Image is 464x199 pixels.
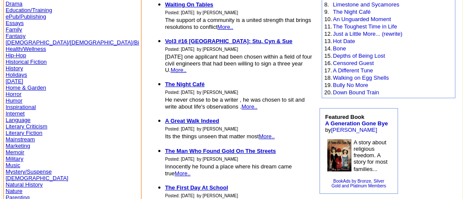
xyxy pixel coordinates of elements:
[165,118,219,124] a: A Great Walk Indeed
[6,97,22,104] a: Humor
[6,143,30,149] a: Marketing
[354,139,388,172] font: A story about religious freedom. A story for most families...
[6,59,47,65] a: Historical Fiction
[332,179,386,188] a: BookAds by Bronze, SilverGold and Platinum Members
[324,9,329,15] font: 9.
[333,23,397,30] a: The Toughest Time in Life
[165,53,312,73] font: [DATE] one applicant had been chosen within a field of four civil engineers that had been willing...
[165,17,311,30] font: The support of a community is a united strength that brings resolutions to conflict
[327,139,351,171] img: 79576.jpg
[6,13,46,20] a: ePub/Publishing
[6,136,35,143] a: Mainstream
[333,38,355,44] a: Hot Date
[165,193,238,198] font: Posted: [DATE] by [PERSON_NAME]
[6,33,25,39] a: Fantasy
[6,26,22,33] a: Family
[165,163,292,177] font: Innocently he found a place where his dream came true
[324,31,332,37] font: 12.
[333,9,370,15] a: The Night Café
[217,24,233,30] a: More..
[324,38,332,44] font: 13.
[165,96,305,110] font: He never chose to be a writer , he was chosen to sit and write about life's observations .
[6,130,42,136] a: Literary Fiction
[6,188,22,194] a: Nature
[333,31,402,37] a: Just a Little More... (rewrite)
[325,114,388,133] font: by
[324,1,329,8] font: 8.
[6,65,23,72] a: History
[333,1,399,8] a: Limestone and Sycamores
[6,162,20,168] a: Music
[6,78,23,84] a: [DATE]
[165,38,292,44] a: Vol3 #16 [GEOGRAPHIC_DATA]: Stu, Cyn & Sue
[165,10,238,15] font: Posted: [DATE] by [PERSON_NAME]
[6,84,46,91] a: Home & Garden
[6,104,36,110] a: Inspirational
[6,39,139,46] a: [DEMOGRAPHIC_DATA]/[DEMOGRAPHIC_DATA]/Bi
[6,72,27,78] a: Holidays
[6,155,23,162] a: Military
[171,67,187,73] a: More..
[165,184,228,191] a: The First Day At School
[333,67,373,74] a: A Different Tune
[324,23,332,30] font: 11.
[333,89,379,96] a: Down Bound Train
[6,20,24,26] a: Essays
[333,75,389,81] a: Walking on Egg Shells
[324,67,332,74] font: 17.
[6,117,31,123] a: Language
[6,0,22,7] a: Drama
[6,149,24,155] a: Memoir
[324,82,332,88] font: 19.
[165,47,238,52] font: Posted: [DATE] by [PERSON_NAME]
[6,123,47,130] a: Literary Criticism
[325,114,388,127] b: Featured Book
[165,81,205,87] a: The Night Café
[324,53,332,59] font: 15.
[175,170,191,177] a: More..
[324,16,332,22] font: 10.
[6,91,22,97] a: Horror
[324,45,332,52] font: 14.
[165,133,275,140] font: Its the things unseen that matter most
[324,75,332,81] font: 18.
[6,7,52,13] a: Education/Training
[324,60,332,66] font: 16.
[6,46,46,52] a: Health/Wellness
[333,16,391,22] a: An Unguarded Moment
[6,52,26,59] a: Hip-Hop
[6,168,52,175] a: Mystery/Suspense
[333,82,368,88] a: Bully No More
[165,1,213,8] a: Waiting On Tables
[324,89,332,96] font: 20.
[325,120,388,127] a: A Generation Gone Bye
[165,127,238,131] font: Posted: [DATE] by [PERSON_NAME]
[6,175,68,181] a: [DEMOGRAPHIC_DATA]
[165,157,238,162] font: Posted: [DATE] by [PERSON_NAME]
[259,133,275,140] a: More..
[331,127,377,133] a: [PERSON_NAME]
[6,110,25,117] a: Internet
[333,60,374,66] a: Censored Guest
[165,148,276,154] a: The Man Who Found Gold On The Streets
[241,103,257,110] a: More..
[333,45,346,52] a: Bone
[165,90,238,95] font: Posted: [DATE] by [PERSON_NAME]
[333,53,385,59] a: Depths of Being Lost
[6,181,43,188] a: Natural History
